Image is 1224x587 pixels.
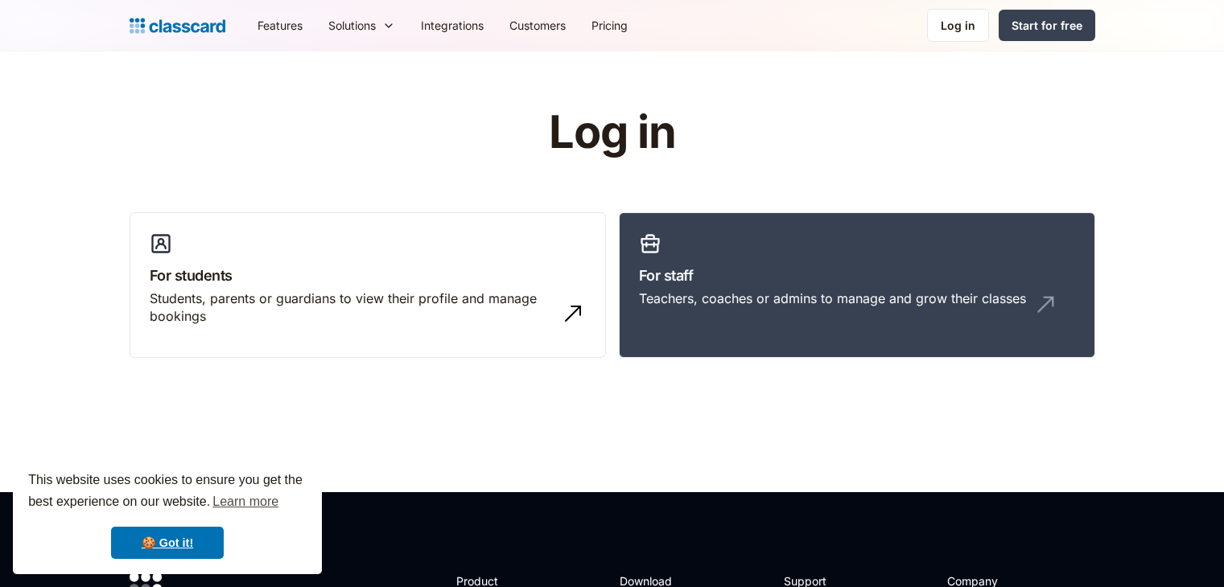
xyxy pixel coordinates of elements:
h3: For students [150,265,586,286]
div: Students, parents or guardians to view their profile and manage bookings [150,289,554,326]
a: Log in [927,9,989,42]
div: Start for free [1012,17,1082,34]
a: Pricing [579,7,641,43]
div: Solutions [315,7,408,43]
div: cookieconsent [13,455,322,574]
div: Log in [941,17,975,34]
a: Logo [130,14,225,37]
div: Teachers, coaches or admins to manage and grow their classes [639,289,1026,307]
a: Customers [497,7,579,43]
a: Integrations [408,7,497,43]
a: Features [245,7,315,43]
a: For staffTeachers, coaches or admins to manage and grow their classes [619,212,1095,359]
a: learn more about cookies [210,490,281,514]
a: Start for free [999,10,1095,41]
div: Solutions [328,17,376,34]
a: dismiss cookie message [111,527,224,559]
span: This website uses cookies to ensure you get the best experience on our website. [28,470,307,514]
h3: For staff [639,265,1075,286]
h1: Log in [356,108,868,158]
a: For studentsStudents, parents or guardians to view their profile and manage bookings [130,212,606,359]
